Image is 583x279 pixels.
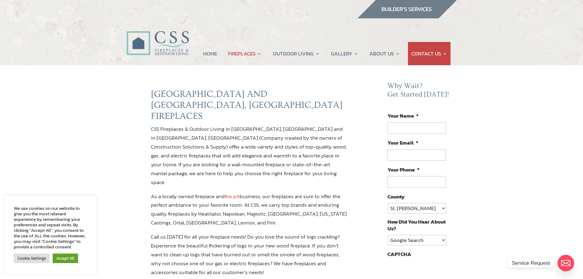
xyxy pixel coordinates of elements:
[387,193,405,200] label: County
[151,192,347,233] p: As a locally owned fireplace and business, our fireplaces are sure to offer the perfect ambiance ...
[14,254,50,263] a: Cookie Settings
[14,205,87,250] div: We use cookies on our website to give you the most relevant experience by remembering your prefer...
[126,14,189,58] img: CSS Fireplaces & Outdoor Living (Formerly Construction Solutions & Supply)- Jacksonville Ormond B...
[53,254,78,263] a: Accept All
[357,13,457,21] a: builder services construction supply
[273,42,320,65] a: OUTDOOR LIVING
[203,42,217,65] a: HOME
[151,125,347,192] p: CSS Fireplaces & Outdoor Living in [GEOGRAPHIC_DATA], [GEOGRAPHIC_DATA] and in [GEOGRAPHIC_DATA],...
[387,218,446,232] label: How Did You Hear About Us?
[331,42,358,65] a: GALLERY
[387,251,411,258] label: CAPTCHA
[228,42,262,65] a: FIREPLACES
[387,112,419,119] label: Your Name
[558,255,574,271] a: Email
[387,82,450,102] h2: Why Wait? Get Started [DATE]!
[225,192,240,200] a: fire pit
[369,42,400,65] a: ABOUT US
[411,42,447,65] a: CONTACT US
[387,166,420,173] label: Your Phone
[151,89,347,125] h2: [GEOGRAPHIC_DATA] AND [GEOGRAPHIC_DATA], [GEOGRAPHIC_DATA] FIREPLACES
[387,139,418,146] label: Your Email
